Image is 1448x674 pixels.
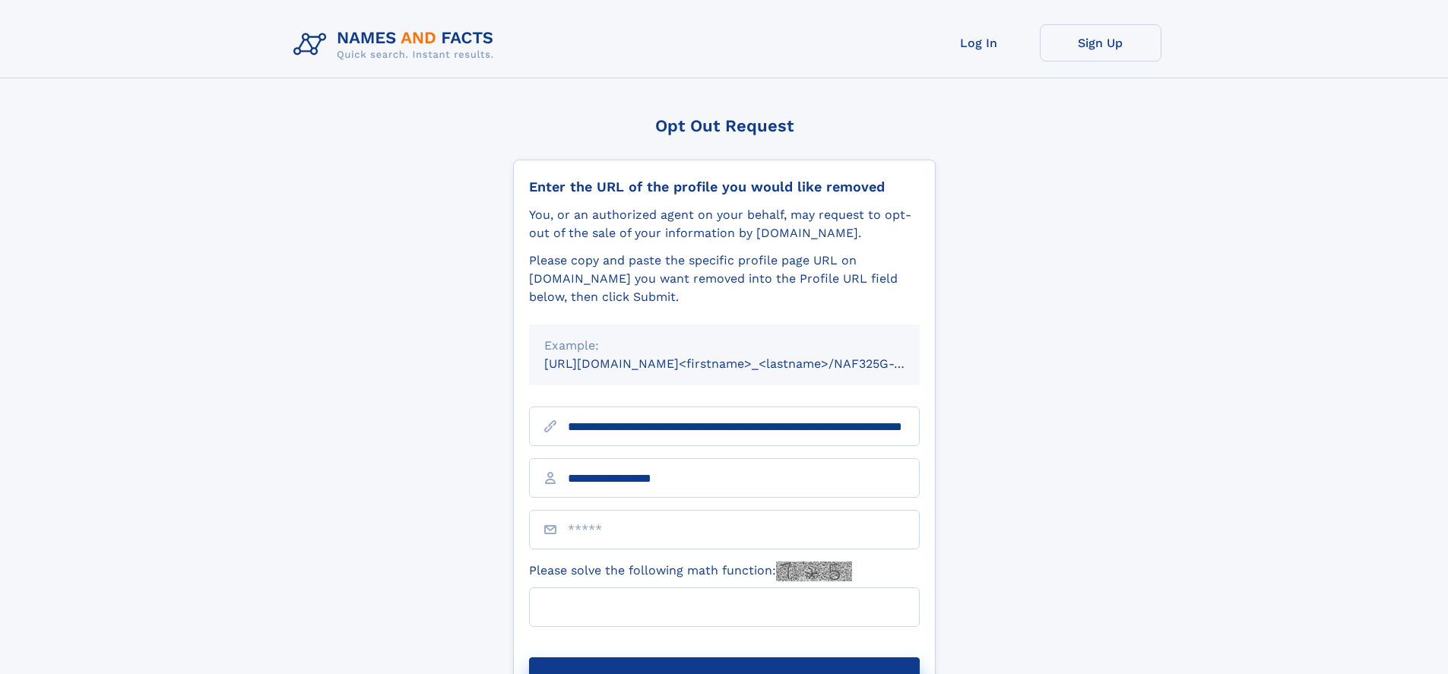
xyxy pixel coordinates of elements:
[918,24,1040,62] a: Log In
[529,562,852,581] label: Please solve the following math function:
[529,179,920,195] div: Enter the URL of the profile you would like removed
[529,252,920,306] div: Please copy and paste the specific profile page URL on [DOMAIN_NAME] you want removed into the Pr...
[287,24,506,65] img: Logo Names and Facts
[544,356,949,371] small: [URL][DOMAIN_NAME]<firstname>_<lastname>/NAF325G-xxxxxxxx
[529,206,920,242] div: You, or an authorized agent on your behalf, may request to opt-out of the sale of your informatio...
[513,116,936,135] div: Opt Out Request
[544,337,905,355] div: Example:
[1040,24,1161,62] a: Sign Up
